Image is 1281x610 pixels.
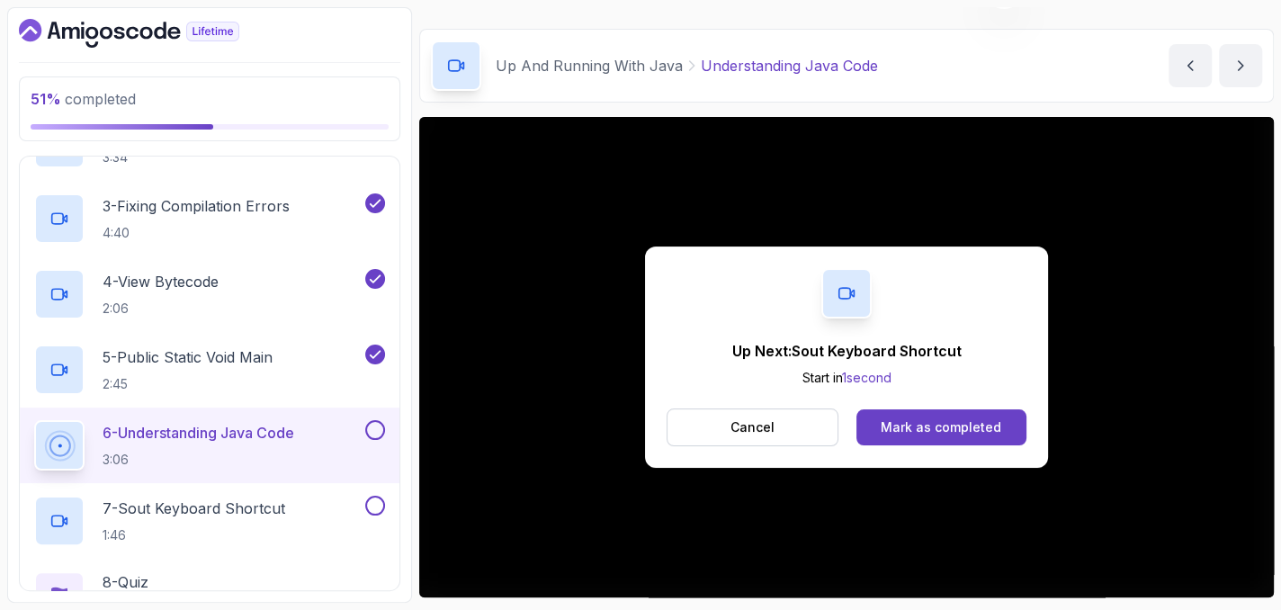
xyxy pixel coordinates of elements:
p: Up And Running With Java [496,55,683,76]
p: 4 - View Bytecode [103,271,219,292]
p: 4:40 [103,224,290,242]
span: 1 second [842,370,891,385]
p: 5 - Public Static Void Main [103,346,273,368]
iframe: 7 - Understanding Java Code [419,117,1274,597]
p: 6 - Understanding Java Code [103,422,294,444]
p: 7 - Sout Keyboard Shortcut [103,498,285,519]
div: Mark as completed [881,418,1001,436]
p: Cancel [730,418,775,436]
p: 3 - Fixing Compilation Errors [103,195,290,217]
p: 2:45 [103,375,273,393]
button: 6-Understanding Java Code3:06 [34,420,385,471]
button: 5-Public Static Void Main2:45 [34,345,385,395]
button: Mark as completed [856,409,1026,445]
button: 4-View Bytecode2:06 [34,269,385,319]
p: Understanding Java Code [701,55,878,76]
button: 7-Sout Keyboard Shortcut1:46 [34,496,385,546]
p: 2:06 [103,300,219,318]
p: 8 - Quiz [103,571,148,593]
span: completed [31,90,136,108]
button: Cancel [667,408,838,446]
span: 51 % [31,90,61,108]
p: Start in [732,369,962,387]
button: previous content [1169,44,1212,87]
p: 1:46 [103,526,285,544]
a: Dashboard [19,19,281,48]
p: Up Next: Sout Keyboard Shortcut [732,340,962,362]
button: next content [1219,44,1262,87]
p: 3:06 [103,451,294,469]
button: 3-Fixing Compilation Errors4:40 [34,193,385,244]
p: 3:34 [103,148,362,166]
